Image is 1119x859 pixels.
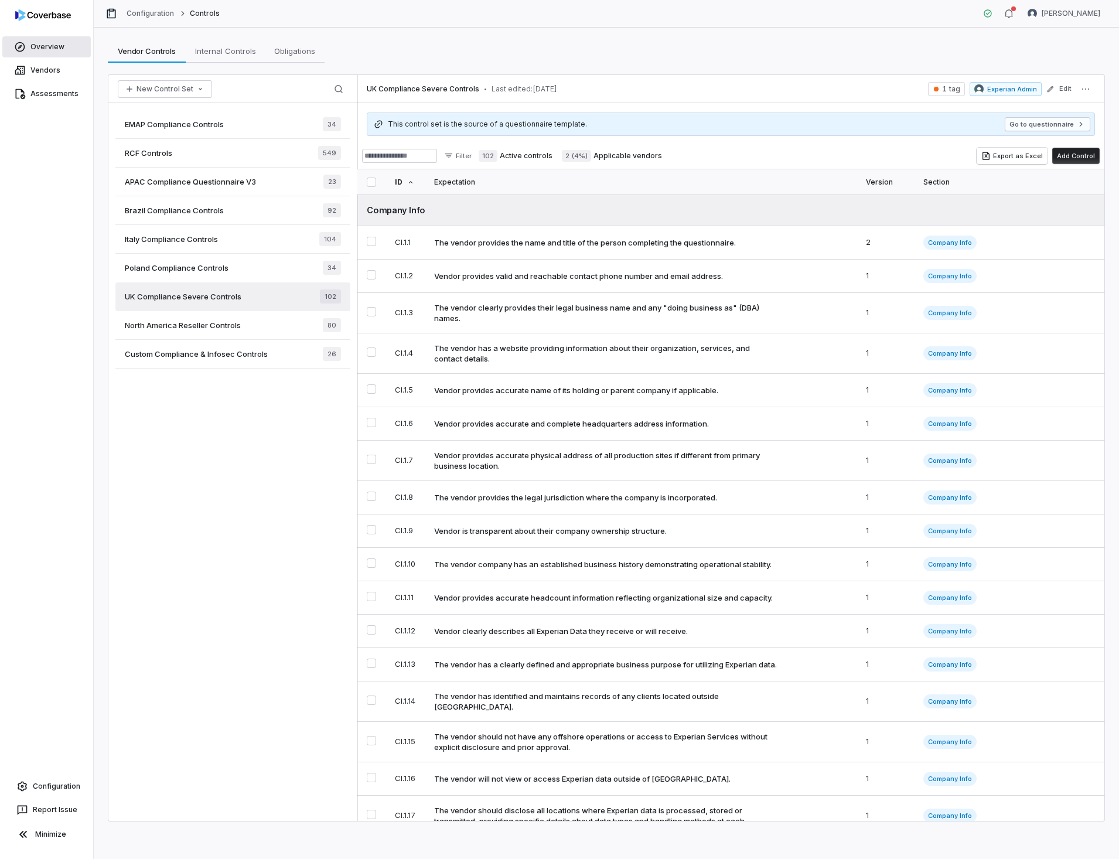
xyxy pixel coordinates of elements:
td: 2 [857,226,914,260]
td: 1 [857,374,914,407]
td: 1 [857,293,914,333]
td: CI.1.11 [385,581,425,615]
button: Select CI.1.12 control [367,625,376,635]
div: The vendor company has an established business history demonstrating operational stability. [434,559,772,570]
td: CI.1.9 [385,514,425,548]
td: 1 [857,648,914,681]
span: 549 [318,146,341,160]
a: Poland Compliance Controls34 [115,254,350,282]
a: UK Compliance Severe Controls102 [115,282,350,311]
td: CI.1.12 [385,615,425,648]
button: Select CI.1.11 control [367,592,376,601]
label: Active controls [479,150,552,162]
div: Expectation [434,169,847,195]
div: The vendor provides the legal jurisdiction where the company is incorporated. [434,492,717,503]
a: Configuration [5,776,88,797]
button: Select CI.1.5 control [367,384,376,394]
button: Report Issue [5,799,88,820]
a: Assessments [2,83,91,104]
span: • [484,85,487,93]
span: Obligations [269,43,320,59]
span: Company Info [923,809,977,823]
td: 1 [857,796,914,836]
span: Custom Compliance & Infosec Controls [125,349,268,359]
a: North America Reseller Controls80 [115,311,350,340]
button: Select CI.1.9 control [367,525,376,534]
a: Custom Compliance & Infosec Controls26 [115,340,350,369]
span: Internal Controls [190,43,261,59]
div: Vendor is transparent about their company ownership structure. [434,526,667,536]
button: Minimize [5,823,88,846]
span: Last edited: [DATE] [492,84,557,94]
span: Filter [456,152,472,161]
span: UK Compliance Severe Controls [125,291,241,302]
a: Brazil Compliance Controls92 [115,196,350,225]
button: Select CI.1.3 control [367,307,376,316]
td: 1 [857,333,914,374]
div: The vendor has a clearly defined and appropriate business purpose for utilizing Experian data. [434,659,777,670]
td: CI.1.8 [385,481,425,514]
td: CI.1.2 [385,260,425,293]
div: The vendor provides the name and title of the person completing the questionnaire. [434,237,736,248]
td: 1 [857,481,914,514]
span: Company Info [923,591,977,605]
td: 1 [857,615,914,648]
span: 102 [479,150,497,162]
button: Edit [1043,79,1075,100]
span: [PERSON_NAME] [1042,9,1100,18]
td: CI.1.17 [385,796,425,836]
td: 1 [857,260,914,293]
button: Select CI.1.14 control [367,696,376,705]
span: 104 [319,232,341,246]
button: Select CI.1.8 control [367,492,376,501]
td: 1 [857,681,914,722]
span: North America Reseller Controls [125,320,241,330]
span: Company Info [923,383,977,397]
td: CI.1.6 [385,407,425,441]
span: 1 tag [942,84,960,94]
div: ID [395,169,415,195]
td: 1 [857,581,914,615]
div: The vendor has a website providing information about their organization, services, and contact de... [434,343,777,364]
span: Company Info [923,524,977,538]
img: Experian Admin avatar [974,84,984,94]
span: 23 [323,175,341,189]
button: Select CI.1.2 control [367,270,376,279]
button: Select CI.1.10 control [367,558,376,568]
span: Controls [190,9,220,18]
td: 1 [857,762,914,796]
img: logo-D7KZi-bG.svg [15,9,71,21]
button: More actions [1076,82,1095,96]
span: Poland Compliance Controls [125,263,228,273]
span: Company Info [923,269,977,283]
button: Add Control [1052,148,1100,164]
span: 26 [323,347,341,361]
td: 1 [857,722,914,762]
span: This control set is the source of a questionnaire template. [388,120,587,129]
span: Company Info [923,694,977,708]
button: Export as Excel [977,148,1048,164]
a: Configuration [127,9,175,18]
button: Select CI.1.16 control [367,773,376,782]
span: Company Info [923,306,977,320]
div: Vendor provides accurate physical address of all production sites if different from primary busin... [434,450,777,471]
span: 2 (4%) [562,150,591,162]
div: The vendor will not view or access Experian data outside of [GEOGRAPHIC_DATA]. [434,773,731,784]
span: UK Compliance Severe Controls [367,84,479,94]
div: Version [866,169,905,195]
button: New Control Set [118,80,212,98]
span: Company Info [923,772,977,786]
span: Company Info [923,490,977,505]
td: CI.1.10 [385,548,425,581]
span: Company Info [923,735,977,749]
a: EMAP Compliance Controls34 [115,110,350,139]
button: Verity Billson avatar[PERSON_NAME] [1021,5,1107,22]
span: APAC Compliance Questionnaire V3 [125,176,256,187]
button: Select CI.1.6 control [367,418,376,427]
span: 80 [323,318,341,332]
button: Select CI.1.13 control [367,659,376,668]
span: Company Info [923,346,977,360]
a: Italy Compliance Controls104 [115,225,350,254]
div: Vendor clearly describes all Experian Data they receive or will receive. [434,626,688,636]
td: 1 [857,407,914,441]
